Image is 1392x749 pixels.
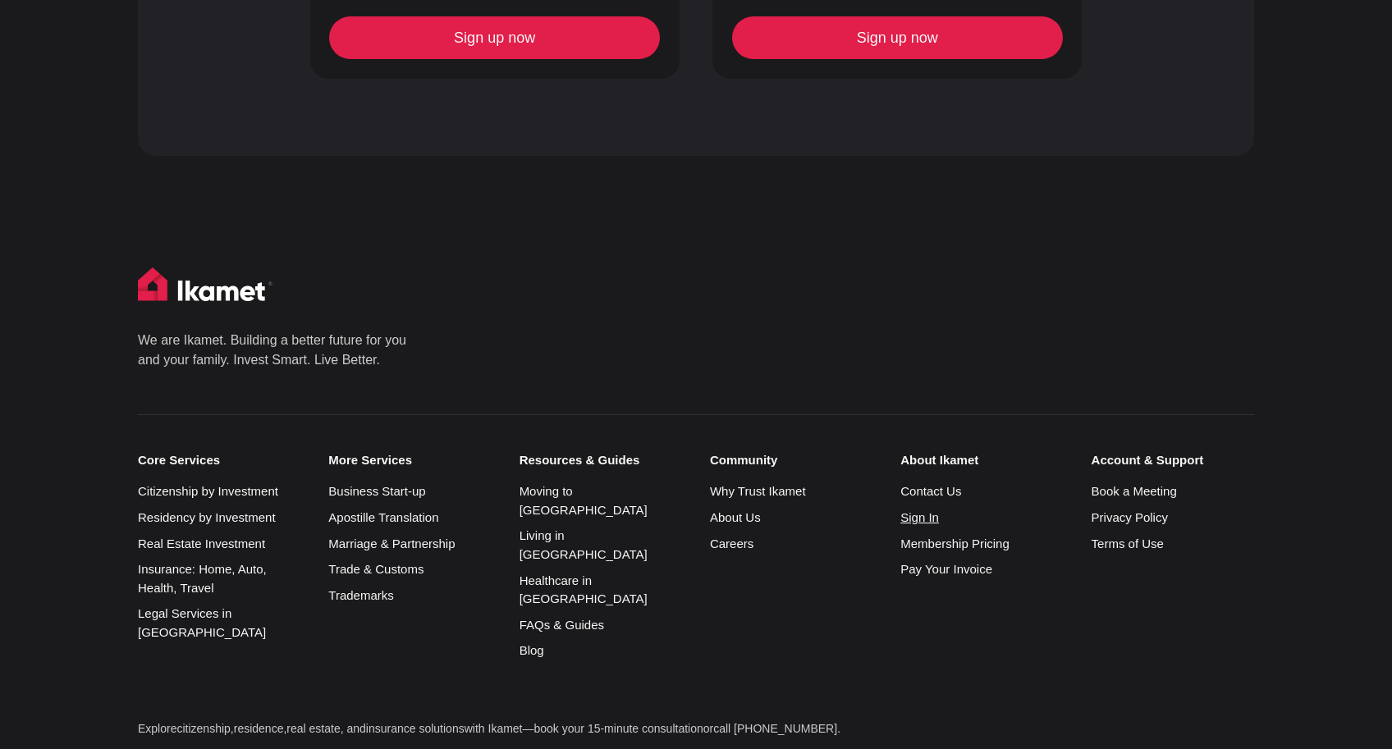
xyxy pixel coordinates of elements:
[1092,510,1168,524] a: Privacy Policy
[900,537,1010,550] a: Membership Pricing
[176,722,230,735] a: citizenship
[328,510,438,524] a: Apostille Translation
[710,484,806,498] a: Why Trust Ikamet
[520,573,648,606] a: Healthcare in [GEOGRAPHIC_DATA]
[710,453,872,468] small: Community
[138,606,266,639] a: Legal Services in [GEOGRAPHIC_DATA]
[713,722,837,735] a: call [PHONE_NUMBER]
[328,562,424,576] a: Trade & Customs
[1092,484,1177,498] a: Book a Meeting
[328,484,425,498] a: Business Start-up
[710,537,753,550] a: Careers
[520,528,648,561] a: Living in [GEOGRAPHIC_DATA]
[328,588,393,602] a: Trademarks
[138,510,276,524] a: Residency by Investment
[234,722,284,735] a: residence
[520,618,604,632] a: FAQs & Guides
[138,267,272,308] img: Ikamet home
[286,722,340,735] a: real estate
[534,722,703,735] a: book your 15-minute consultation
[366,722,465,735] a: insurance solutions
[520,643,544,657] a: Blog
[520,453,682,468] small: Resources & Guides
[138,562,267,595] a: Insurance: Home, Auto, Health, Travel
[710,510,761,524] a: About Us
[1092,453,1254,468] small: Account & Support
[329,16,660,59] a: Sign up now
[732,16,1063,59] a: Sign up now
[900,510,939,524] a: Sign In
[900,484,961,498] a: Contact Us
[138,720,1254,738] p: Explore , , , and with Ikamet— or .
[138,484,278,498] a: Citizenship by Investment
[138,537,265,550] a: Real Estate Investment
[900,453,1063,468] small: About Ikamet
[328,453,491,468] small: More Services
[520,484,648,517] a: Moving to [GEOGRAPHIC_DATA]
[900,562,992,576] a: Pay Your Invoice
[138,453,300,468] small: Core Services
[1092,537,1164,550] a: Terms of Use
[328,537,455,550] a: Marriage & Partnership
[138,331,409,370] p: We are Ikamet. Building a better future for you and your family. Invest Smart. Live Better.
